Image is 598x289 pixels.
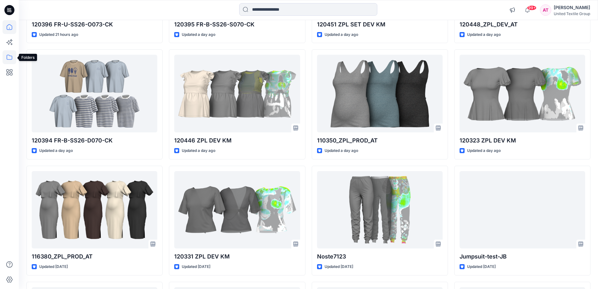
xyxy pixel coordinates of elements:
[182,147,215,154] p: Updated a day ago
[317,55,443,132] a: 110350_ZPL_PROD_AT
[460,55,585,132] a: 120323 ZPL DEV KM
[527,5,536,10] span: 99+
[460,20,585,29] p: 120448_ZPL_DEV_AT
[460,252,585,261] p: Jumpsuit-test-JB
[32,136,157,145] p: 120394 FR-B-SS26-D070-CK
[174,171,300,249] a: 120331 ZPL DEV KM
[174,20,300,29] p: 120395 FR-B-SS26-S070-CK
[174,136,300,145] p: 120446 ZPL DEV KM
[467,264,496,270] p: Updated [DATE]
[467,31,501,38] p: Updated a day ago
[32,171,157,249] a: 116380_ZPL_PROD_AT
[174,252,300,261] p: 120331 ZPL DEV KM
[325,147,358,154] p: Updated a day ago
[554,4,590,11] div: [PERSON_NAME]
[317,252,443,261] p: Noste7123
[460,171,585,249] a: Jumpsuit-test-JB
[325,264,353,270] p: Updated [DATE]
[32,20,157,29] p: 120396 FR-U-SS26-O073-CK
[32,252,157,261] p: 116380_ZPL_PROD_AT
[182,31,215,38] p: Updated a day ago
[39,31,78,38] p: Updated 21 hours ago
[325,31,358,38] p: Updated a day ago
[317,136,443,145] p: 110350_ZPL_PROD_AT
[467,147,501,154] p: Updated a day ago
[554,11,590,16] div: United Textile Group
[32,55,157,132] a: 120394 FR-B-SS26-D070-CK
[39,264,68,270] p: Updated [DATE]
[317,171,443,249] a: Noste7123
[540,4,551,16] div: AT
[39,147,73,154] p: Updated a day ago
[460,136,585,145] p: 120323 ZPL DEV KM
[174,55,300,132] a: 120446 ZPL DEV KM
[182,264,210,270] p: Updated [DATE]
[317,20,443,29] p: 120451 ZPL SET DEV KM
